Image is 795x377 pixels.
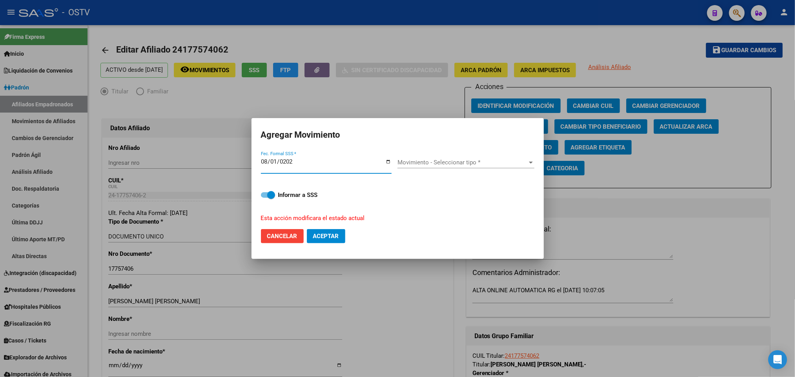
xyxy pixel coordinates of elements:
[278,191,318,199] strong: Informar a SSS
[261,229,304,243] button: Cancelar
[313,233,339,240] span: Aceptar
[397,159,527,166] span: Movimiento - Seleccionar tipo *
[307,229,345,243] button: Aceptar
[267,233,297,240] span: Cancelar
[261,127,534,142] h2: Agregar Movimiento
[261,214,525,223] p: Esta acción modificara el estado actual
[768,350,787,369] div: Open Intercom Messenger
